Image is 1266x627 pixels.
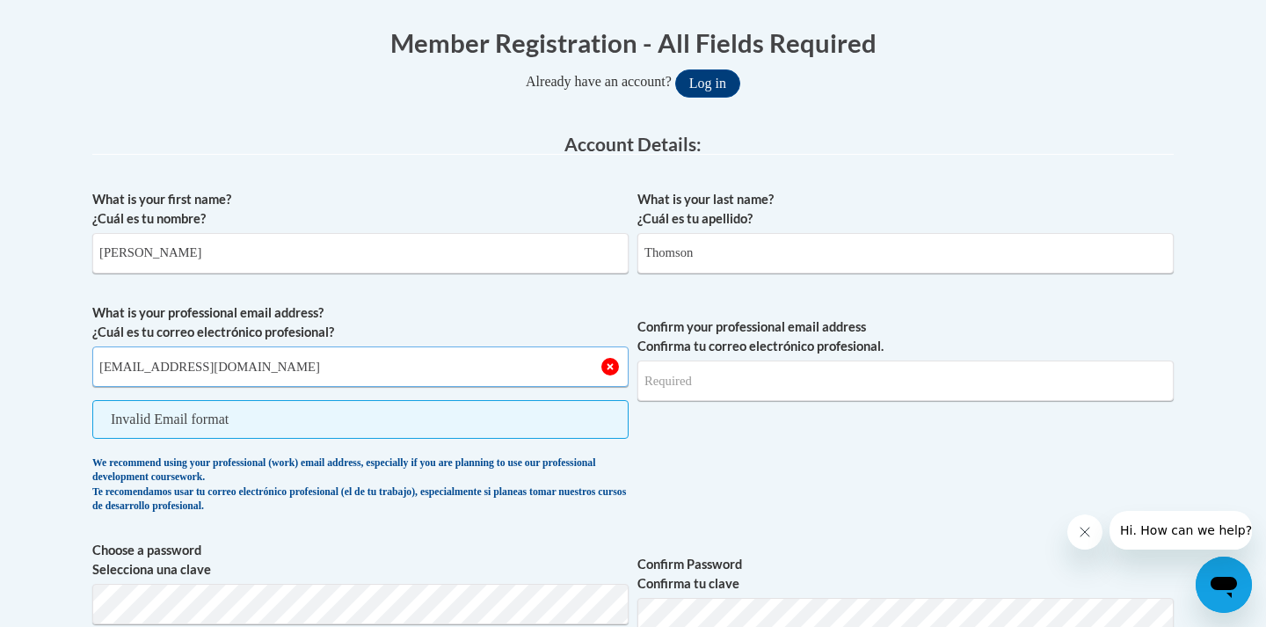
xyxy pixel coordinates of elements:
[526,74,672,89] span: Already have an account?
[637,555,1174,594] label: Confirm Password Confirma tu clave
[1196,557,1252,613] iframe: Button to launch messaging window
[675,69,740,98] button: Log in
[1067,514,1102,550] iframe: Close message
[92,541,629,580] label: Choose a password Selecciona una clave
[1110,511,1252,550] iframe: Message from company
[637,361,1174,401] input: Required
[92,233,629,273] input: Metadata input
[92,190,629,229] label: What is your first name? ¿Cuál es tu nombre?
[564,133,702,155] span: Account Details:
[92,346,629,387] input: Metadata input
[92,25,1174,61] h1: Member Registration - All Fields Required
[92,303,629,342] label: What is your professional email address? ¿Cuál es tu correo electrónico profesional?
[637,317,1174,356] label: Confirm your professional email address Confirma tu correo electrónico profesional.
[92,400,629,439] span: Invalid Email format
[637,190,1174,229] label: What is your last name? ¿Cuál es tu apellido?
[637,233,1174,273] input: Metadata input
[92,456,629,514] div: We recommend using your professional (work) email address, especially if you are planning to use ...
